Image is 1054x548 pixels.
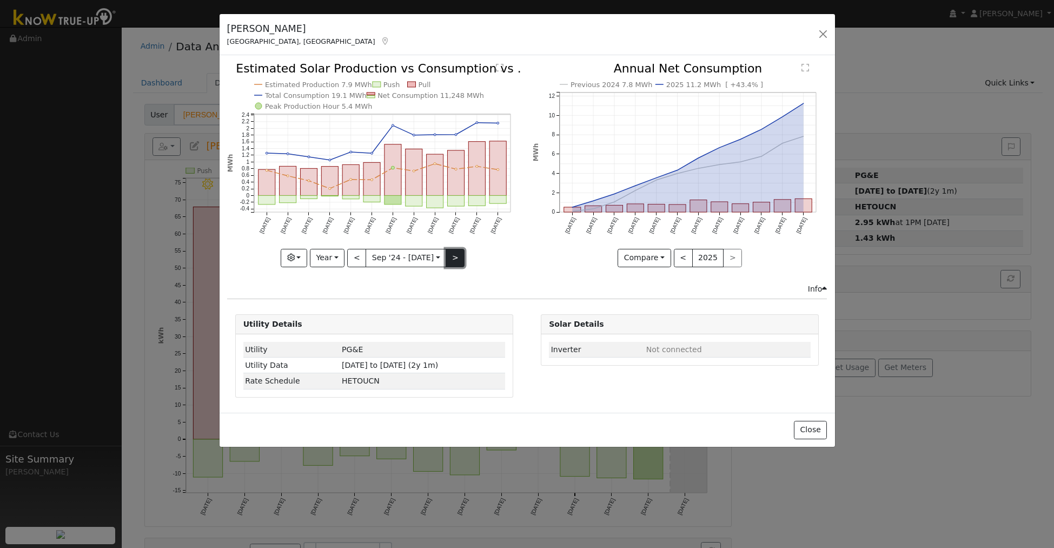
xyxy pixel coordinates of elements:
circle: onclick="" [591,207,595,212]
rect: onclick="" [406,196,422,207]
rect: onclick="" [342,196,359,199]
div: Info [808,283,827,295]
text: [DATE] [711,216,724,234]
text: [DATE] [690,216,702,234]
circle: onclick="" [654,178,659,182]
text: [DATE] [300,216,313,234]
circle: onclick="" [497,122,499,124]
text: [DATE] [385,216,397,234]
text: Net Consumption 11,248 MWh [377,91,484,100]
rect: onclick="" [648,204,665,213]
circle: onclick="" [349,179,352,181]
rect: onclick="" [426,155,443,196]
rect: onclick="" [796,199,812,213]
circle: onclick="" [612,200,617,204]
circle: onclick="" [697,167,701,171]
td: Utility [243,342,340,358]
text: 0 [552,209,555,215]
text: 2 [246,126,249,131]
circle: onclick="" [612,192,617,196]
td: Utility Data [243,358,340,373]
circle: onclick="" [370,153,373,155]
text: Estimated Solar Production vs Consumption vs ... [236,62,529,75]
text: Annual Net Consumption [614,62,763,75]
circle: onclick="" [780,115,785,119]
circle: onclick="" [759,127,764,131]
text: 12 [549,93,555,99]
text: 10 [549,113,555,118]
rect: onclick="" [774,200,791,212]
circle: onclick="" [455,134,457,136]
rect: onclick="" [489,141,506,196]
text: 4 [552,170,555,176]
circle: onclick="" [476,122,478,124]
text: [DATE] [627,216,640,234]
rect: onclick="" [279,167,296,196]
button: < [347,249,366,267]
circle: onclick="" [434,134,436,136]
circle: onclick="" [675,171,680,176]
circle: onclick="" [308,180,310,182]
circle: onclick="" [675,168,680,173]
span: P [342,377,380,385]
circle: onclick="" [476,166,478,168]
text: [DATE] [564,216,576,234]
rect: onclick="" [279,196,296,203]
button: Year [310,249,344,267]
text: Push [383,81,400,89]
button: < [674,249,693,267]
circle: onclick="" [349,151,352,153]
text: [DATE] [468,216,481,234]
circle: onclick="" [391,167,394,170]
text: [DATE] [258,216,271,234]
rect: onclick="" [385,196,401,204]
circle: onclick="" [413,170,415,173]
circle: onclick="" [697,156,701,160]
rect: onclick="" [342,165,359,196]
text: 6 [552,151,555,157]
circle: onclick="" [287,153,289,155]
rect: onclick="" [363,163,380,196]
rect: onclick="" [711,202,728,212]
rect: onclick="" [690,200,707,213]
circle: onclick="" [329,159,331,161]
circle: onclick="" [654,176,659,180]
text: [DATE] [321,216,334,234]
rect: onclick="" [300,169,317,196]
text: [DATE] [406,216,418,234]
circle: onclick="" [329,188,331,190]
circle: onclick="" [718,146,722,150]
text: 1.2 [242,153,249,159]
text: 0.2 [242,186,249,192]
text: 0.4 [242,179,249,185]
rect: onclick="" [564,207,581,212]
text: [DATE] [489,216,502,234]
td: Inverter [549,342,644,358]
circle: onclick="" [287,175,289,177]
text: [DATE] [753,216,766,234]
button: Close [794,421,827,439]
text: [DATE] [606,216,619,234]
text: [DATE] [342,216,355,234]
rect: onclick="" [447,150,464,196]
text: -0.2 [240,200,249,206]
text: 1.8 [242,132,249,138]
circle: onclick="" [718,163,722,167]
circle: onclick="" [801,101,806,105]
text: 1.6 [242,139,249,145]
text: 1.4 [242,146,249,151]
text: [DATE] [796,216,808,234]
rect: onclick="" [363,196,380,202]
text: 0.8 [242,166,249,171]
rect: onclick="" [300,196,317,199]
text: Previous 2024 7.8 MWh [571,81,653,89]
text: [DATE] [669,216,681,234]
rect: onclick="" [585,206,602,213]
circle: onclick="" [738,160,743,164]
text: -0.4 [240,206,249,212]
span: ID: 17335369, authorized: 09/26/25 [342,345,363,354]
text: [DATE] [363,216,376,234]
text:  [801,63,809,72]
text: 8 [552,132,555,138]
text: 2.2 [242,119,249,125]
